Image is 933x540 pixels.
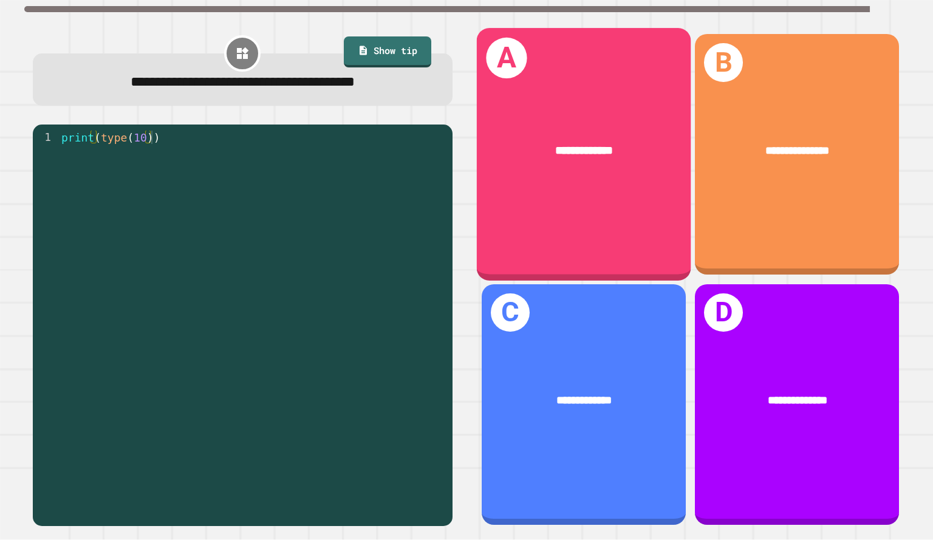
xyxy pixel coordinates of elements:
[704,43,743,82] h1: B
[487,38,527,78] h1: A
[33,131,59,144] div: 1
[344,36,431,68] a: Show tip
[704,293,743,332] h1: D
[491,293,530,332] h1: C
